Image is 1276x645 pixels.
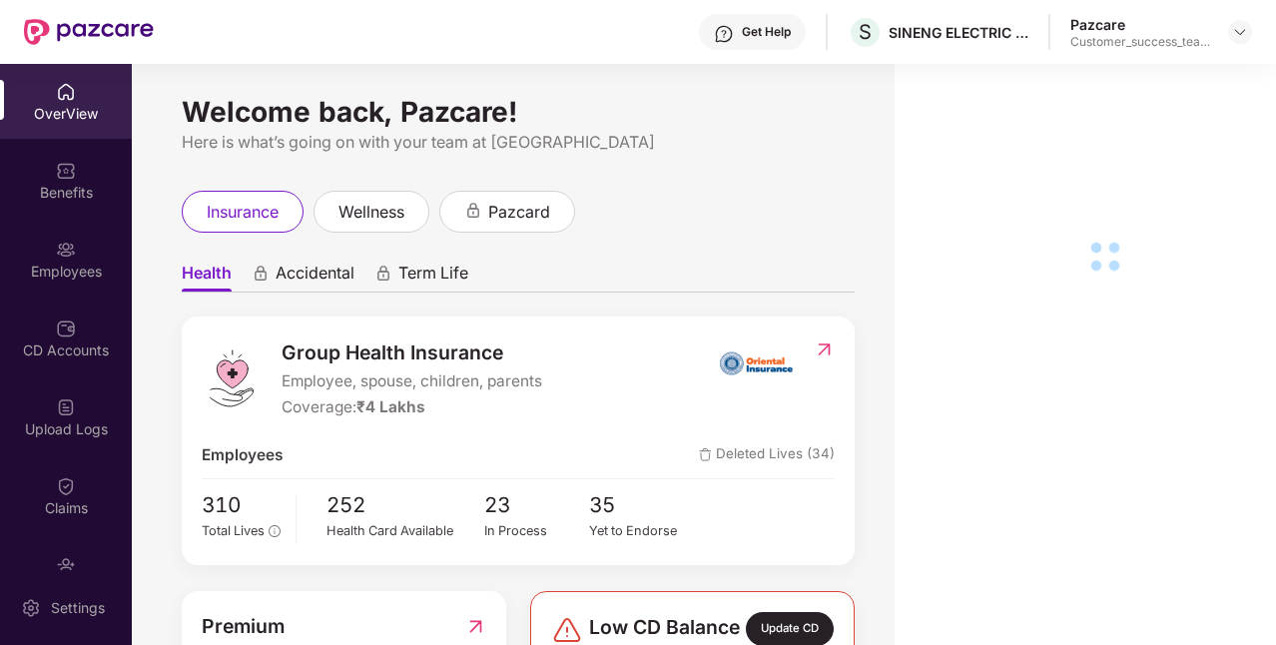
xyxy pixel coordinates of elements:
span: 252 [326,489,484,522]
span: Employees [202,443,283,467]
img: svg+xml;base64,PHN2ZyBpZD0iRW5kb3JzZW1lbnRzIiB4bWxucz0iaHR0cDovL3d3dy53My5vcmcvMjAwMC9zdmciIHdpZH... [56,555,76,575]
div: Pazcare [1070,15,1210,34]
span: Group Health Insurance [282,337,542,367]
img: svg+xml;base64,PHN2ZyBpZD0iRW1wbG95ZWVzIiB4bWxucz0iaHR0cDovL3d3dy53My5vcmcvMjAwMC9zdmciIHdpZHRoPS... [56,240,76,260]
img: insurerIcon [719,337,794,387]
img: deleteIcon [699,448,712,461]
span: wellness [338,200,404,225]
div: Welcome back, Pazcare! [182,104,855,120]
span: Total Lives [202,523,265,538]
div: animation [464,202,482,220]
img: svg+xml;base64,PHN2ZyBpZD0iSG9tZSIgeG1sbnM9Imh0dHA6Ly93d3cudzMub3JnLzIwMDAvc3ZnIiB3aWR0aD0iMjAiIG... [56,82,76,102]
span: Term Life [398,263,468,292]
div: Customer_success_team_lead [1070,34,1210,50]
span: ₹4 Lakhs [356,397,425,416]
span: Health [182,263,232,292]
span: 35 [589,489,695,522]
div: Settings [45,598,111,618]
span: pazcard [488,200,550,225]
div: Health Card Available [326,521,484,541]
span: S [859,20,872,44]
div: Coverage: [282,395,542,419]
div: Here is what’s going on with your team at [GEOGRAPHIC_DATA] [182,130,855,155]
div: SINENG ELECTRIC ([GEOGRAPHIC_DATA]) PRIVATE LIMITED [889,23,1028,42]
img: New Pazcare Logo [24,19,154,45]
span: info-circle [269,525,280,536]
div: Get Help [742,24,791,40]
div: animation [252,265,270,283]
span: Employee, spouse, children, parents [282,369,542,393]
img: svg+xml;base64,PHN2ZyBpZD0iQmVuZWZpdHMiIHhtbG5zPSJodHRwOi8vd3d3LnczLm9yZy8yMDAwL3N2ZyIgd2lkdGg9Ij... [56,161,76,181]
span: insurance [207,200,279,225]
span: Accidental [276,263,354,292]
span: 23 [484,489,590,522]
img: svg+xml;base64,PHN2ZyBpZD0iVXBsb2FkX0xvZ3MiIGRhdGEtbmFtZT0iVXBsb2FkIExvZ3MiIHhtbG5zPSJodHRwOi8vd3... [56,397,76,417]
div: animation [374,265,392,283]
img: svg+xml;base64,PHN2ZyBpZD0iRHJvcGRvd24tMzJ4MzIiIHhtbG5zPSJodHRwOi8vd3d3LnczLm9yZy8yMDAwL3N2ZyIgd2... [1232,24,1248,40]
div: In Process [484,521,590,541]
div: Yet to Endorse [589,521,695,541]
span: 310 [202,489,281,522]
img: logo [202,348,262,408]
img: RedirectIcon [814,339,835,359]
img: svg+xml;base64,PHN2ZyBpZD0iQ0RfQWNjb3VudHMiIGRhdGEtbmFtZT0iQ0QgQWNjb3VudHMiIHhtbG5zPSJodHRwOi8vd3... [56,319,76,338]
img: svg+xml;base64,PHN2ZyBpZD0iQ2xhaW0iIHhtbG5zPSJodHRwOi8vd3d3LnczLm9yZy8yMDAwL3N2ZyIgd2lkdGg9IjIwIi... [56,476,76,496]
span: Deleted Lives (34) [699,443,835,467]
img: RedirectIcon [465,611,486,641]
img: svg+xml;base64,PHN2ZyBpZD0iSGVscC0zMngzMiIgeG1sbnM9Imh0dHA6Ly93d3cudzMub3JnLzIwMDAvc3ZnIiB3aWR0aD... [714,24,734,44]
img: svg+xml;base64,PHN2ZyBpZD0iU2V0dGluZy0yMHgyMCIgeG1sbnM9Imh0dHA6Ly93d3cudzMub3JnLzIwMDAvc3ZnIiB3aW... [21,598,41,618]
span: Premium [202,611,285,641]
